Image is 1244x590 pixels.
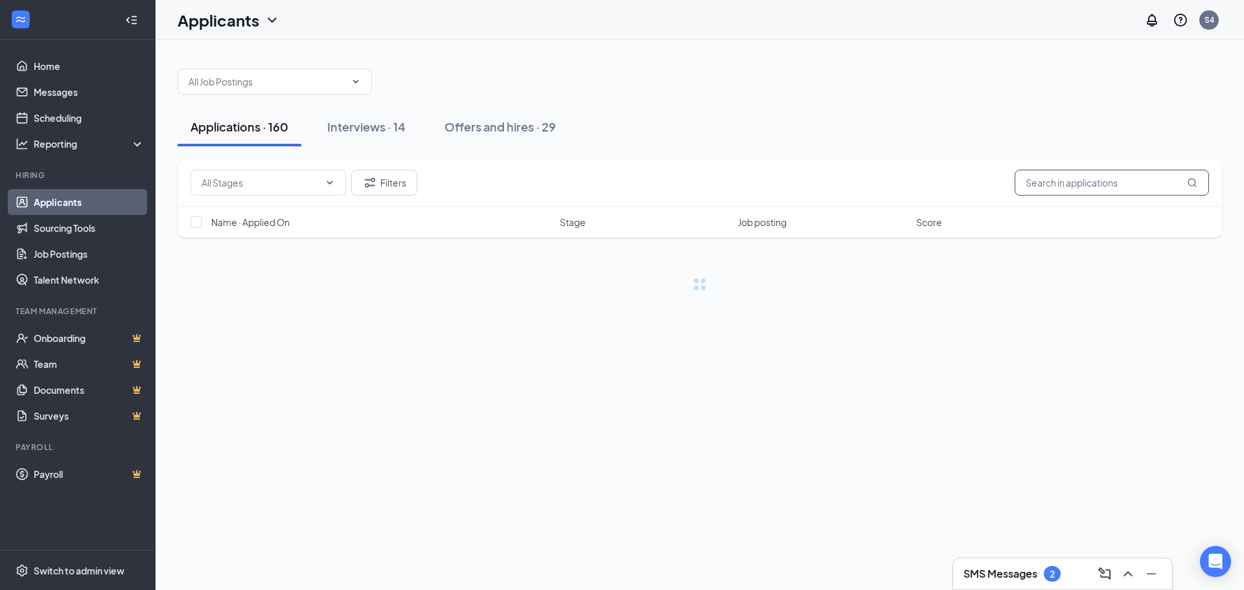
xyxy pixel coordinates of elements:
[34,105,144,131] a: Scheduling
[34,215,144,241] a: Sourcing Tools
[16,306,142,317] div: Team Management
[16,170,142,181] div: Hiring
[1204,14,1214,25] div: S4
[34,137,145,150] div: Reporting
[1173,12,1188,28] svg: QuestionInfo
[202,176,319,190] input: All Stages
[1050,569,1055,580] div: 2
[16,442,142,453] div: Payroll
[211,216,290,229] span: Name · Applied On
[16,564,29,577] svg: Settings
[351,170,417,196] button: Filter Filters
[1015,170,1209,196] input: Search in applications
[125,14,138,27] svg: Collapse
[264,12,280,28] svg: ChevronDown
[1144,566,1159,582] svg: Minimize
[34,189,144,215] a: Applicants
[1094,563,1115,584] button: ComposeMessage
[916,216,942,229] span: Score
[34,564,124,577] div: Switch to admin view
[362,175,378,190] svg: Filter
[963,567,1037,581] h3: SMS Messages
[1200,546,1231,577] div: Open Intercom Messenger
[34,351,144,377] a: TeamCrown
[34,53,144,79] a: Home
[1118,563,1138,584] button: ChevronUp
[1097,566,1112,582] svg: ComposeMessage
[1120,566,1136,582] svg: ChevronUp
[1141,563,1162,584] button: Minimize
[190,119,288,135] div: Applications · 160
[14,13,27,26] svg: WorkstreamLogo
[189,74,345,89] input: All Job Postings
[34,377,144,403] a: DocumentsCrown
[560,216,586,229] span: Stage
[1187,177,1197,188] svg: MagnifyingGlass
[327,119,406,135] div: Interviews · 14
[178,9,259,31] h1: Applicants
[34,461,144,487] a: PayrollCrown
[34,79,144,105] a: Messages
[325,177,335,188] svg: ChevronDown
[444,119,556,135] div: Offers and hires · 29
[351,76,361,87] svg: ChevronDown
[34,267,144,293] a: Talent Network
[738,216,787,229] span: Job posting
[34,241,144,267] a: Job Postings
[1144,12,1160,28] svg: Notifications
[16,137,29,150] svg: Analysis
[34,325,144,351] a: OnboardingCrown
[34,403,144,429] a: SurveysCrown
